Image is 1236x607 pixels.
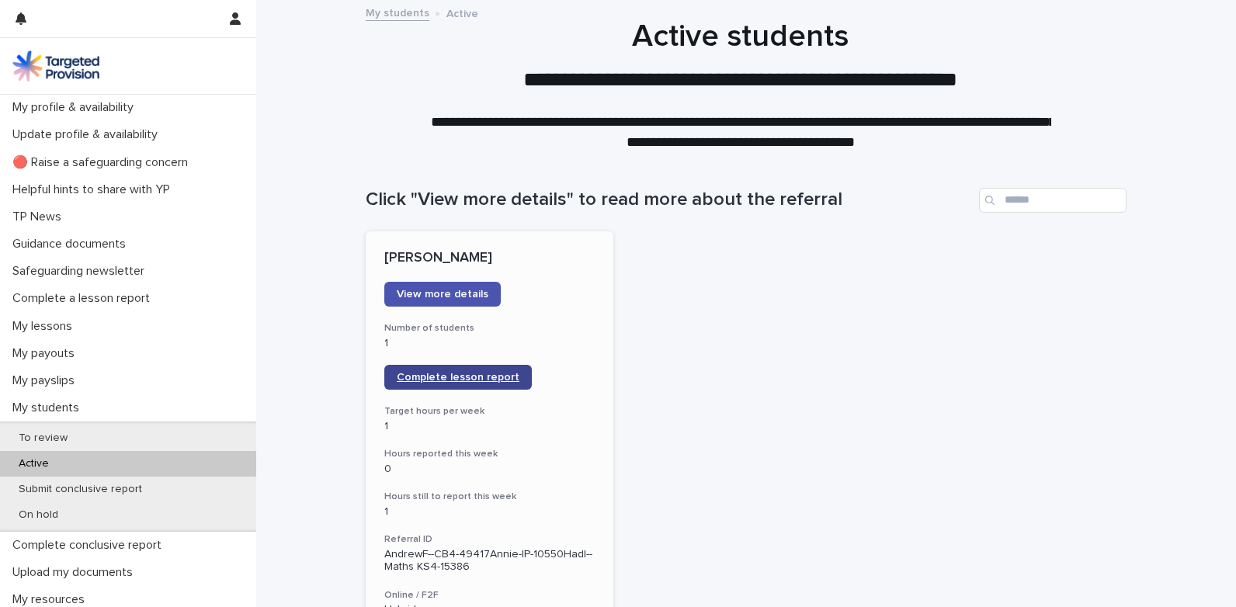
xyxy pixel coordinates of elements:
p: 0 [384,463,595,476]
a: Complete lesson report [384,365,532,390]
p: My payouts [6,346,87,361]
p: Complete a lesson report [6,291,162,306]
p: My payslips [6,373,87,388]
p: Active [446,4,478,21]
p: Update profile & availability [6,127,170,142]
p: 1 [384,505,595,519]
p: On hold [6,508,71,522]
p: [PERSON_NAME] [384,250,595,267]
h3: Number of students [384,322,595,335]
p: Upload my documents [6,565,145,580]
p: Guidance documents [6,237,138,251]
img: M5nRWzHhSzIhMunXDL62 [12,50,99,82]
h3: Target hours per week [384,405,595,418]
a: View more details [384,282,501,307]
h3: Hours reported this week [384,448,595,460]
p: My resources [6,592,97,607]
p: My students [6,401,92,415]
h3: Referral ID [384,533,595,546]
h3: Online / F2F [384,589,595,602]
h3: Hours still to report this week [384,491,595,503]
p: 1 [384,337,595,350]
h1: Click "View more details" to read more about the referral [366,189,973,211]
p: AndrewF--CB4-49417Annie-IP-10550Hadl--Maths KS4-15386 [384,548,595,574]
p: 1 [384,420,595,433]
p: My profile & availability [6,100,146,115]
h1: Active students [360,18,1121,55]
p: To review [6,432,80,445]
p: Safeguarding newsletter [6,264,157,279]
p: Complete conclusive report [6,538,174,553]
input: Search [979,188,1127,213]
p: Helpful hints to share with YP [6,182,182,197]
p: Active [6,457,61,470]
p: 🔴 Raise a safeguarding concern [6,155,200,170]
p: TP News [6,210,74,224]
span: View more details [397,289,488,300]
span: Complete lesson report [397,372,519,383]
a: My students [366,3,429,21]
p: My lessons [6,319,85,334]
p: Submit conclusive report [6,483,154,496]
